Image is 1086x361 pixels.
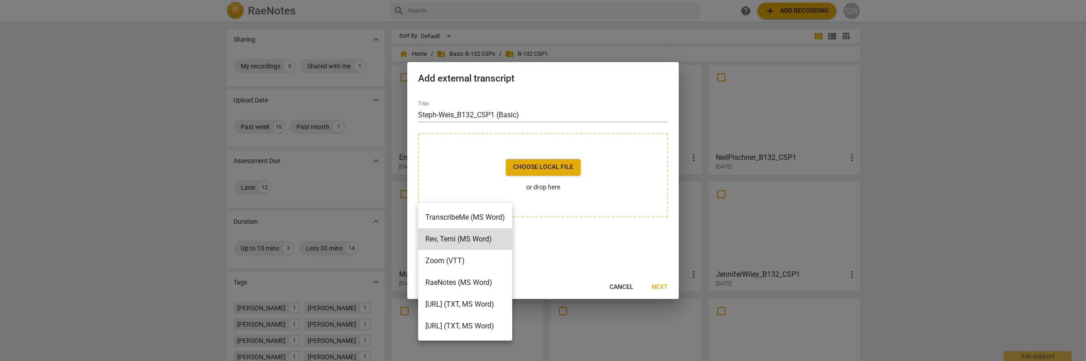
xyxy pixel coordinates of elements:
li: Zoom (VTT) [418,250,512,272]
li: [URL] (TXT, MS Word) [418,315,512,337]
li: TranscribeMe (MS Word) [418,207,512,228]
li: RaeNotes (MS Word) [418,272,512,294]
li: Rev, Temi (MS Word) [418,228,512,250]
li: [URL] (TXT, MS Word) [418,294,512,315]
